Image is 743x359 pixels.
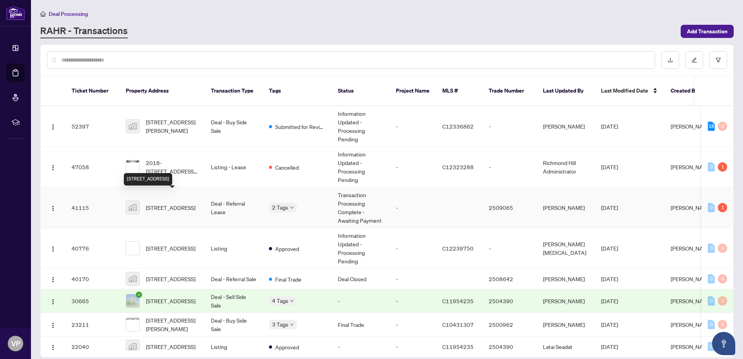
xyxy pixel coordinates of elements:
[126,120,139,133] img: thumbnail-img
[65,187,120,228] td: 41115
[483,106,537,147] td: -
[537,289,595,313] td: [PERSON_NAME]
[126,318,139,331] img: thumbnail-img
[671,204,712,211] span: [PERSON_NAME]
[708,203,715,212] div: 0
[272,296,288,305] span: 4 Tags
[661,51,679,69] button: download
[332,337,390,357] td: -
[146,158,199,175] span: 2018-[STREET_ADDRESS][PERSON_NAME]
[687,25,728,38] span: Add Transaction
[712,332,735,355] button: Open asap
[716,57,721,63] span: filter
[50,246,56,252] img: Logo
[595,76,664,106] th: Last Modified Date
[671,297,712,304] span: [PERSON_NAME]
[718,320,727,329] div: 0
[708,296,715,306] div: 0
[671,275,712,282] span: [PERSON_NAME]
[601,86,648,95] span: Last Modified Date
[436,76,483,106] th: MLS #
[146,244,195,253] span: [STREET_ADDRESS]
[263,76,332,106] th: Tags
[65,313,120,337] td: 23211
[718,244,727,253] div: 0
[47,295,59,307] button: Logo
[537,147,595,187] td: Richmond Hill Administrator
[275,163,299,172] span: Cancelled
[40,24,128,38] a: RAHR - Transactions
[718,162,727,172] div: 1
[483,187,537,228] td: 2509065
[272,203,288,212] span: 2 Tags
[126,272,139,285] img: thumbnail-img
[668,57,673,63] span: download
[275,122,325,131] span: Submitted for Review
[47,273,59,285] button: Logo
[290,323,294,326] span: down
[205,187,263,228] td: Deal - Referral Lease
[205,313,263,337] td: Deal - Buy Side Sale
[718,203,727,212] div: 1
[537,313,595,337] td: [PERSON_NAME]
[718,296,727,306] div: 0
[692,57,697,63] span: edit
[537,228,595,269] td: [PERSON_NAME][MEDICAL_DATA]
[390,187,436,228] td: -
[664,76,711,106] th: Created By
[205,289,263,313] td: Deal - Sell Side Sale
[483,228,537,269] td: -
[685,51,703,69] button: edit
[6,6,25,20] img: logo
[483,147,537,187] td: -
[390,337,436,357] td: -
[50,277,56,283] img: Logo
[537,106,595,147] td: [PERSON_NAME]
[65,337,120,357] td: 22040
[708,162,715,172] div: 0
[390,228,436,269] td: -
[483,289,537,313] td: 2504390
[50,124,56,130] img: Logo
[332,187,390,228] td: Transaction Processing Complete - Awaiting Payment
[124,173,172,186] div: [STREET_ADDRESS]
[537,76,595,106] th: Last Updated By
[390,289,436,313] td: -
[47,120,59,132] button: Logo
[601,123,618,130] span: [DATE]
[708,342,715,351] div: 0
[332,76,390,106] th: Status
[275,343,299,351] span: Approved
[49,10,88,17] span: Deal Processing
[483,313,537,337] td: 2500962
[146,118,199,135] span: [STREET_ADDRESS][PERSON_NAME]
[205,337,263,357] td: Listing
[537,187,595,228] td: [PERSON_NAME]
[332,147,390,187] td: Information Updated - Processing Pending
[47,318,59,331] button: Logo
[601,245,618,252] span: [DATE]
[120,76,205,106] th: Property Address
[483,76,537,106] th: Trade Number
[718,274,727,283] div: 0
[442,123,474,130] span: C12336862
[390,269,436,289] td: -
[65,76,120,106] th: Ticket Number
[11,338,20,349] span: VP
[390,147,436,187] td: -
[65,289,120,313] td: 30665
[442,297,474,304] span: C11954235
[126,201,139,214] img: thumbnail-img
[390,106,436,147] td: -
[671,321,712,328] span: [PERSON_NAME]
[275,275,301,283] span: Final Trade
[146,342,195,351] span: [STREET_ADDRESS]
[65,106,120,147] td: 52397
[390,313,436,337] td: -
[146,275,195,283] span: [STREET_ADDRESS]
[537,337,595,357] td: Latai Seadat
[146,297,195,305] span: [STREET_ADDRESS]
[601,343,618,350] span: [DATE]
[290,206,294,210] span: down
[601,204,618,211] span: [DATE]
